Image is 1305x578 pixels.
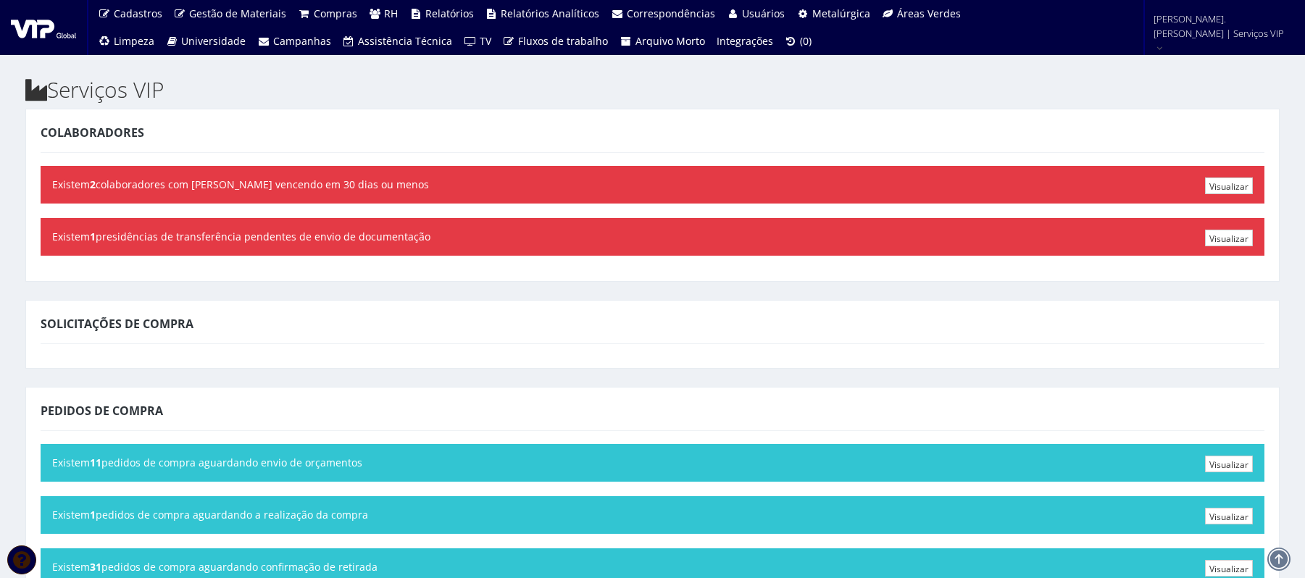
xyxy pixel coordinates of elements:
[52,230,90,243] font: Existem
[800,34,812,48] font: (0)
[1205,508,1253,524] a: Visualizar
[1209,233,1248,245] font: Visualizar
[812,7,870,20] font: Metalúrgica
[41,403,163,419] font: Pedidos de Compra
[425,7,474,20] font: Relatórios
[114,7,162,20] font: Cadastros
[251,28,337,55] a: Campanhas
[41,316,193,332] font: Solicitações de Compra
[742,7,785,20] font: Usuários
[181,34,246,48] font: Universidade
[90,508,96,522] font: 1
[717,34,773,48] font: Integrações
[90,560,101,574] font: 31
[337,28,459,55] a: Assistência Técnica
[1205,230,1253,246] a: Visualizar
[52,560,90,574] font: Existem
[1205,560,1253,577] a: Visualizar
[314,7,357,20] font: Compras
[384,7,398,20] font: RH
[90,177,96,191] font: 2
[96,508,368,522] font: pedidos de compra aguardando a realização da compra
[1209,458,1248,471] font: Visualizar
[11,17,76,38] img: logotipo
[92,28,160,55] a: Limpeza
[897,7,961,20] font: Áreas Verdes
[160,28,252,55] a: Universidade
[101,560,378,574] font: pedidos de compra aguardando confirmação de retirada
[518,34,608,48] font: Fluxos de trabalho
[90,456,101,469] font: 11
[52,456,90,469] font: Existem
[1154,12,1284,40] font: [PERSON_NAME].[PERSON_NAME] | Serviços VIP
[47,75,164,104] font: Serviços VIP
[779,28,818,55] a: (0)
[480,34,491,48] font: TV
[52,508,90,522] font: Existem
[458,28,497,55] a: TV
[90,230,96,243] font: 1
[96,230,430,243] font: presidências de transferência pendentes de envio de documentação
[1209,563,1248,575] font: Visualizar
[1205,456,1253,472] a: Visualizar
[96,177,429,191] font: colaboradores com [PERSON_NAME] vencendo em 30 dias ou menos
[1209,511,1248,523] font: Visualizar
[41,125,144,141] font: Colaboradores
[52,177,90,191] font: Existem
[635,34,705,48] font: Arquivo Morto
[501,7,599,20] font: Relatórios Analíticos
[497,28,614,55] a: Fluxos de trabalho
[114,34,154,48] font: Limpeza
[1205,177,1253,194] a: Visualizar
[614,28,711,55] a: Arquivo Morto
[101,456,362,469] font: pedidos de compra aguardando envio de orçamentos
[1209,180,1248,193] font: Visualizar
[358,34,452,48] font: Assistência Técnica
[711,28,779,55] a: Integrações
[273,34,331,48] font: Campanhas
[189,7,286,20] font: Gestão de Materiais
[627,7,715,20] font: Correspondências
